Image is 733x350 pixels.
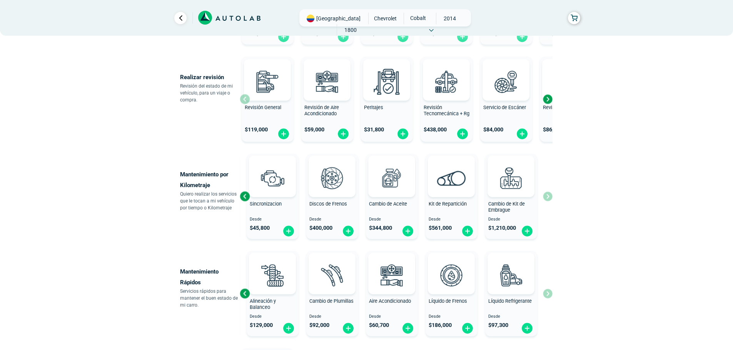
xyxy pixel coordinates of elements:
[370,65,404,98] img: peritaje-v3.svg
[250,322,273,328] span: $ 129,000
[542,93,553,105] div: Next slide
[375,258,409,292] img: aire_acondicionado-v3.svg
[282,225,295,237] img: fi_plus-circle2.svg
[369,322,389,328] span: $ 60,700
[239,191,250,202] div: Previous slide
[404,13,431,23] span: COBALT
[250,298,276,310] span: Alineación y Balanceo
[456,31,469,43] img: fi_plus-circle2.svg
[277,128,290,140] img: fi_plus-circle2.svg
[380,254,403,277] img: AD0BCuuxAAAAAElFTkSuQmCC
[429,322,452,328] span: $ 186,000
[180,169,240,191] p: Mantenimiento por Kilometraje
[499,157,523,180] img: AD0BCuuxAAAAAElFTkSuQmCC
[440,254,463,277] img: AD0BCuuxAAAAAElFTkSuQmCC
[261,254,284,277] img: AD0BCuuxAAAAAElFTkSuQmCC
[424,105,469,117] span: Revisión Tecnomecánica + Rg
[499,254,523,277] img: AD0BCuuxAAAAAElFTkSuQmCC
[375,161,409,195] img: cambio_de_aceite-v3.svg
[304,126,324,133] span: $ 59,000
[440,157,463,180] img: AD0BCuuxAAAAAElFTkSuQmCC
[315,258,349,292] img: plumillas-v3.svg
[549,65,583,98] img: cambio_bateria-v3.svg
[342,322,354,334] img: fi_plus-circle2.svg
[316,61,339,84] img: AD0BCuuxAAAAAElFTkSuQmCC
[540,56,592,142] button: Revisión de Batería $86,900
[239,288,250,299] div: Previous slide
[321,254,344,277] img: AD0BCuuxAAAAAElFTkSuQmCC
[250,201,282,207] span: Sincronizacion
[180,266,240,288] p: Mantenimiento Rápidos
[489,65,523,98] img: escaner-v3.svg
[494,161,528,195] img: kit_de_embrague-v3.svg
[316,15,361,22] span: [GEOGRAPHIC_DATA]
[306,154,358,239] button: Discos de Frenos Desde $400,000
[456,128,469,140] img: fi_plus-circle2.svg
[543,105,584,110] span: Revisión de Batería
[250,65,284,98] img: revision_general-v3.svg
[485,251,537,336] button: Líquido Refrigerante Desde $97,300
[337,128,349,140] img: fi_plus-circle2.svg
[369,201,407,207] span: Cambio de Aceite
[337,31,349,43] img: fi_plus-circle2.svg
[543,126,563,133] span: $ 86,900
[242,56,294,142] button: Revisión General $119,000
[485,154,537,239] button: Cambio de Kit de Embrague Desde $1,210,000
[494,61,518,84] img: AD0BCuuxAAAAAElFTkSuQmCC
[426,154,478,239] button: Kit de Repartición Desde $561,000
[366,154,418,239] button: Cambio de Aceite Desde $344,800
[250,225,270,231] span: $ 45,800
[337,24,364,36] span: 1800
[364,105,383,110] span: Peritajes
[516,128,528,140] img: fi_plus-circle2.svg
[434,258,468,292] img: liquido_frenos-v3.svg
[375,61,398,84] img: AD0BCuuxAAAAAElFTkSuQmCC
[277,31,290,43] img: fi_plus-circle2.svg
[488,217,534,222] span: Desde
[426,251,478,336] button: Líquido de Frenos Desde $186,000
[310,65,344,98] img: aire_acondicionado-v3.svg
[309,201,347,207] span: Discos de Frenos
[461,225,474,237] img: fi_plus-circle2.svg
[494,258,528,292] img: liquido_refrigerante-v3.svg
[436,13,464,24] span: 2014
[250,217,296,222] span: Desde
[255,258,289,292] img: alineacion_y_balanceo-v3.svg
[421,56,473,142] button: Revisión Tecnomecánica + Rg $438,000
[282,322,295,334] img: fi_plus-circle2.svg
[261,157,284,180] img: AD0BCuuxAAAAAElFTkSuQmCC
[516,31,528,43] img: fi_plus-circle2.svg
[429,298,467,304] span: Líquido de Frenos
[250,314,296,319] span: Desde
[256,61,279,84] img: AD0BCuuxAAAAAElFTkSuQmCC
[369,217,415,222] span: Desde
[247,251,299,336] button: Alineación y Balanceo Desde $129,000
[437,171,466,186] img: correa_de_reparticion-v3.svg
[255,161,289,195] img: sincronizacion-v3.svg
[309,217,355,222] span: Desde
[397,128,409,140] img: fi_plus-circle2.svg
[307,15,314,22] img: Flag of COLOMBIA
[402,225,414,237] img: fi_plus-circle2.svg
[366,251,418,336] button: Aire Acondicionado Desde $60,700
[372,13,399,24] span: CHEVROLET
[480,56,532,142] button: Servicio de Escáner $84,000
[369,314,415,319] span: Desde
[315,161,349,195] img: frenos2-v3.svg
[397,31,409,43] img: fi_plus-circle2.svg
[247,154,299,239] button: Sincronizacion Desde $45,800
[488,298,532,304] span: Líquido Refrigerante
[435,61,458,84] img: AD0BCuuxAAAAAElFTkSuQmCC
[369,225,392,231] span: $ 344,800
[180,288,240,309] p: Servicios rápidos para mantener el buen estado de mi carro.
[521,322,533,334] img: fi_plus-circle2.svg
[301,56,353,142] button: Revisión de Aire Acondicionado $59,000
[429,201,467,207] span: Kit de Repartición
[245,126,268,133] span: $ 119,000
[488,201,525,213] span: Cambio de Kit de Embrague
[429,314,474,319] span: Desde
[521,225,533,237] img: fi_plus-circle2.svg
[245,105,281,110] span: Revisión General
[342,225,354,237] img: fi_plus-circle2.svg
[304,105,339,117] span: Revisión de Aire Acondicionado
